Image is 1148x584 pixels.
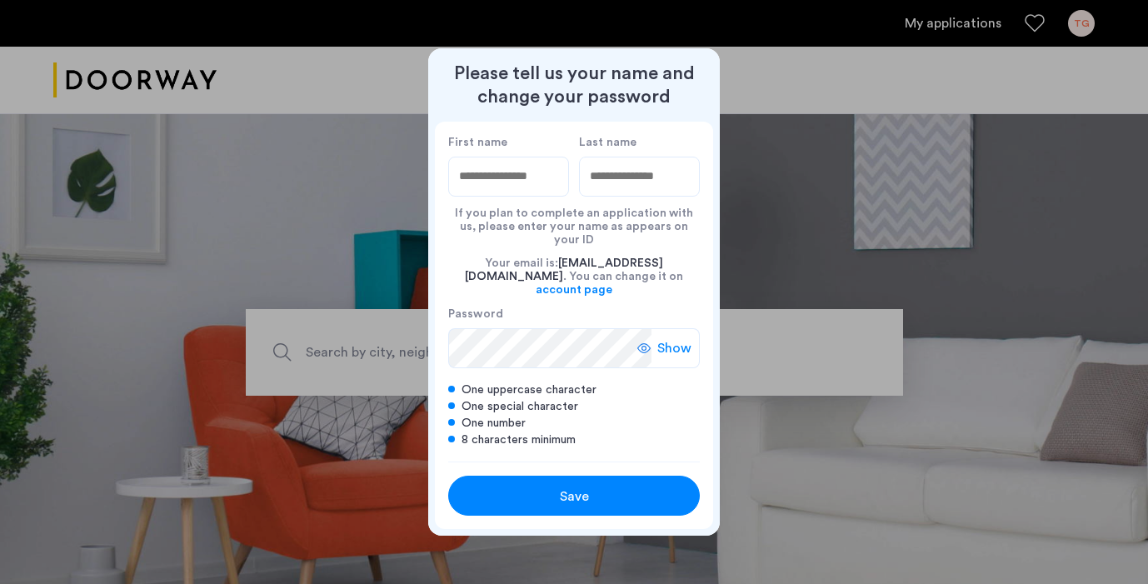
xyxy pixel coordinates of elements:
[579,135,700,150] label: Last name
[536,283,612,297] a: account page
[448,432,700,448] div: 8 characters minimum
[448,307,651,322] label: Password
[448,398,700,415] div: One special character
[465,257,663,282] span: [EMAIL_ADDRESS][DOMAIN_NAME]
[560,487,589,507] span: Save
[448,247,700,307] div: Your email is: . You can change it on
[448,476,700,516] button: button
[448,135,569,150] label: First name
[657,338,691,358] span: Show
[435,62,713,108] h2: Please tell us your name and change your password
[448,197,700,247] div: If you plan to complete an application with us, please enter your name as appears on your ID
[448,415,700,432] div: One number
[448,382,700,398] div: One uppercase character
